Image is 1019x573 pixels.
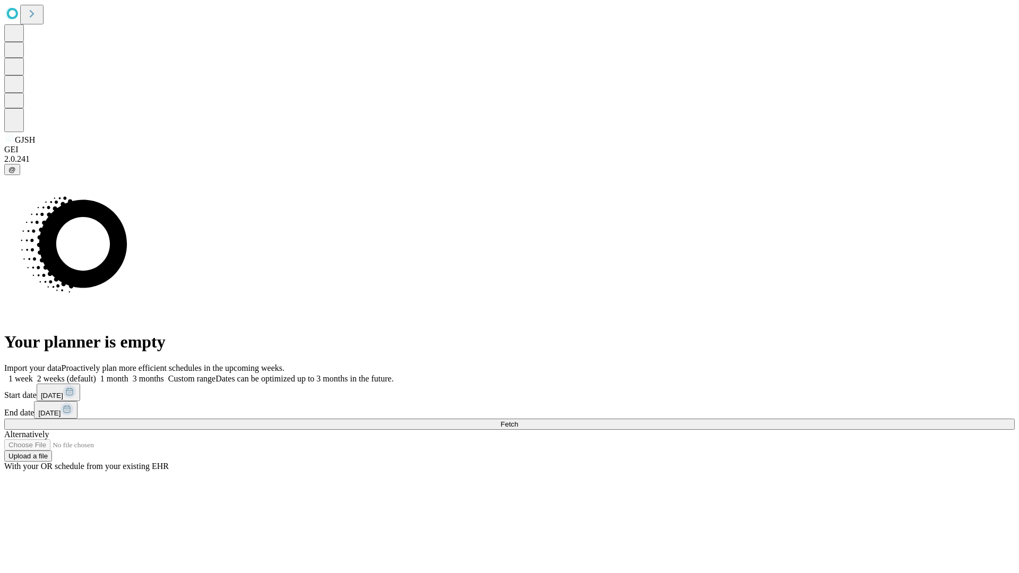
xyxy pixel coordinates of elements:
div: GEI [4,145,1015,154]
span: Custom range [168,374,215,383]
span: [DATE] [38,409,61,417]
span: 3 months [133,374,164,383]
button: @ [4,164,20,175]
span: 2 weeks (default) [37,374,96,383]
span: @ [8,166,16,173]
button: [DATE] [37,384,80,401]
div: End date [4,401,1015,419]
button: Fetch [4,419,1015,430]
button: Upload a file [4,450,52,462]
span: [DATE] [41,392,63,400]
div: Start date [4,384,1015,401]
span: Alternatively [4,430,49,439]
span: Fetch [500,420,518,428]
span: Proactively plan more efficient schedules in the upcoming weeks. [62,363,284,372]
div: 2.0.241 [4,154,1015,164]
button: [DATE] [34,401,77,419]
span: Import your data [4,363,62,372]
span: 1 week [8,374,33,383]
span: 1 month [100,374,128,383]
h1: Your planner is empty [4,332,1015,352]
span: GJSH [15,135,35,144]
span: With your OR schedule from your existing EHR [4,462,169,471]
span: Dates can be optimized up to 3 months in the future. [215,374,393,383]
